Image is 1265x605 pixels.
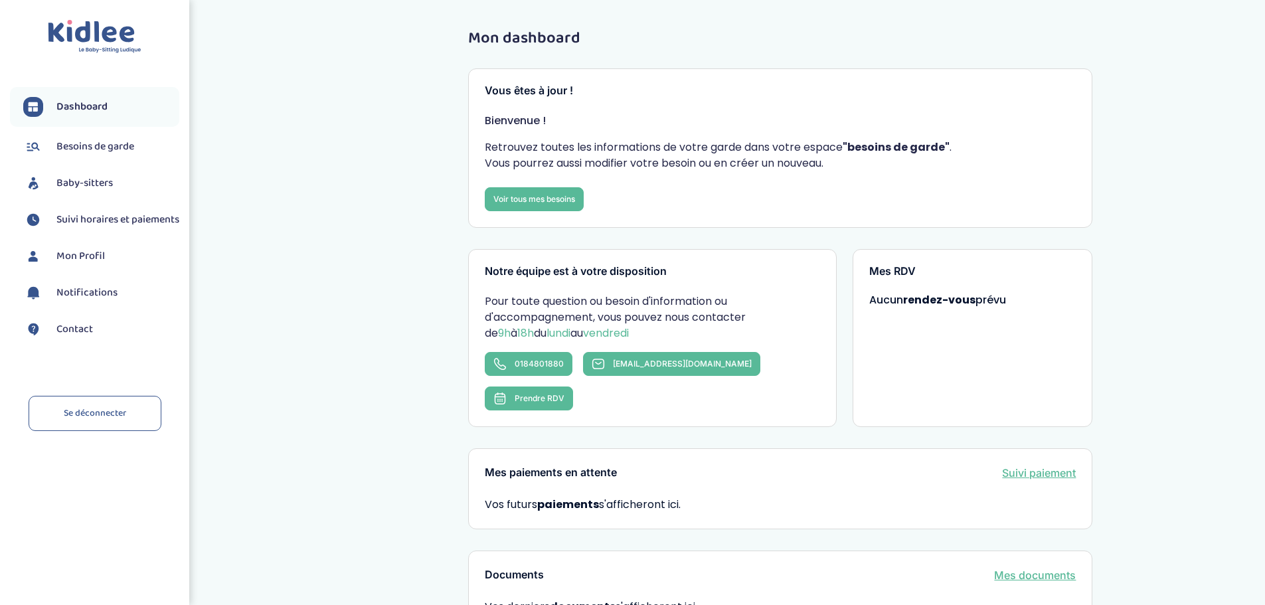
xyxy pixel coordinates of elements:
span: Besoins de garde [56,139,134,155]
img: suivihoraire.svg [23,210,43,230]
a: Baby-sitters [23,173,179,193]
a: Notifications [23,283,179,303]
span: vendredi [583,325,629,341]
span: Notifications [56,285,118,301]
h3: Documents [485,569,544,581]
p: Bienvenue ! [485,113,1076,129]
h3: Notre équipe est à votre disposition [485,266,819,278]
img: besoin.svg [23,137,43,157]
strong: "besoins de garde" [843,139,950,155]
span: Contact [56,321,93,337]
img: notification.svg [23,283,43,303]
h3: Mes paiements en attente [485,467,617,479]
img: babysitters.svg [23,173,43,193]
span: Dashboard [56,99,108,115]
span: Vos futurs s'afficheront ici. [485,497,681,512]
span: Suivi horaires et paiements [56,212,179,228]
a: Mes documents [994,567,1076,583]
a: [EMAIL_ADDRESS][DOMAIN_NAME] [583,352,760,376]
img: dashboard.svg [23,97,43,117]
span: Aucun prévu [869,292,1006,307]
strong: rendez-vous [903,292,975,307]
a: Voir tous mes besoins [485,187,584,211]
a: Dashboard [23,97,179,117]
a: Se déconnecter [29,396,161,431]
h3: Mes RDV [869,266,1076,278]
img: contact.svg [23,319,43,339]
span: 0184801880 [515,359,564,369]
a: Suivi horaires et paiements [23,210,179,230]
p: Pour toute question ou besoin d'information ou d'accompagnement, vous pouvez nous contacter de à ... [485,294,819,341]
h1: Mon dashboard [468,30,1092,47]
h3: Vous êtes à jour ! [485,85,1076,97]
a: Besoins de garde [23,137,179,157]
span: Mon Profil [56,248,105,264]
span: lundi [547,325,570,341]
a: Mon Profil [23,246,179,266]
span: 18h [517,325,534,341]
img: profil.svg [23,246,43,266]
strong: paiements [537,497,599,512]
span: [EMAIL_ADDRESS][DOMAIN_NAME] [613,359,752,369]
a: 0184801880 [485,352,572,376]
img: logo.svg [48,20,141,54]
span: 9h [498,325,511,341]
a: Contact [23,319,179,339]
span: Prendre RDV [515,393,564,403]
a: Suivi paiement [1002,465,1076,481]
button: Prendre RDV [485,387,573,410]
span: Baby-sitters [56,175,113,191]
p: Retrouvez toutes les informations de votre garde dans votre espace . Vous pourrez aussi modifier ... [485,139,1076,171]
